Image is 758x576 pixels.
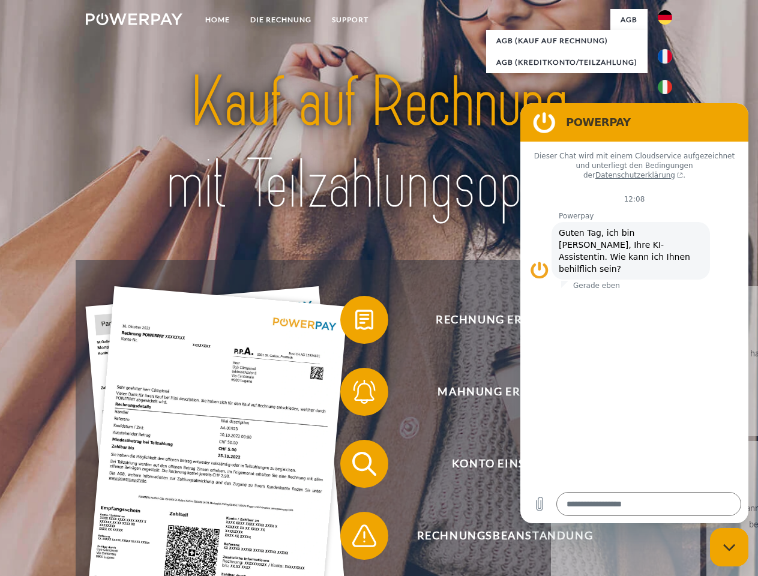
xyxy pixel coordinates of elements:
a: agb [610,9,648,31]
a: Home [195,9,240,31]
a: AGB (Kauf auf Rechnung) [486,30,648,52]
button: Rechnungsbeanstandung [340,512,652,560]
a: DIE RECHNUNG [240,9,322,31]
img: de [658,10,672,25]
img: fr [658,49,672,64]
iframe: Messaging-Fenster [520,103,748,523]
img: it [658,80,672,94]
button: Rechnung erhalten? [340,296,652,344]
button: Konto einsehen [340,440,652,488]
img: qb_search.svg [349,449,379,479]
img: qb_bell.svg [349,377,379,407]
span: Rechnung erhalten? [358,296,652,344]
button: Mahnung erhalten? [340,368,652,416]
a: AGB (Kreditkonto/Teilzahlung) [486,52,648,73]
img: title-powerpay_de.svg [115,58,643,230]
img: qb_warning.svg [349,521,379,551]
span: Konto einsehen [358,440,652,488]
img: qb_bill.svg [349,305,379,335]
iframe: Schaltfläche zum Öffnen des Messaging-Fensters; Konversation läuft [710,528,748,566]
a: SUPPORT [322,9,379,31]
img: logo-powerpay-white.svg [86,13,182,25]
span: Rechnungsbeanstandung [358,512,652,560]
span: Mahnung erhalten? [358,368,652,416]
